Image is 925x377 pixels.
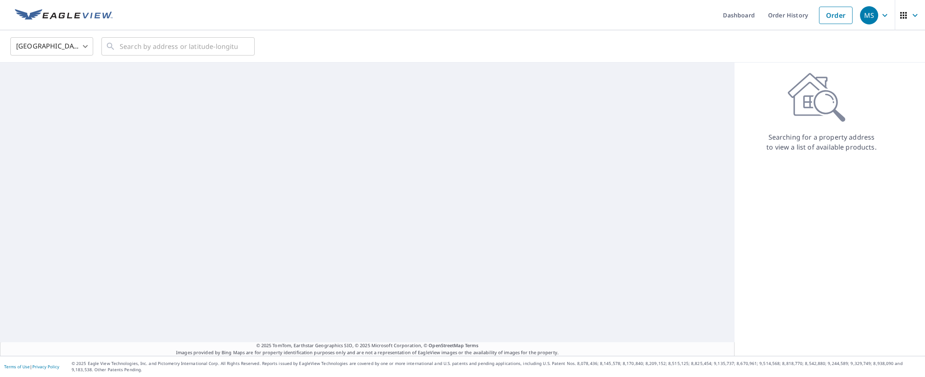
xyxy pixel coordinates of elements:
a: Order [819,7,853,24]
a: Terms [465,342,479,348]
img: EV Logo [15,9,113,22]
a: Privacy Policy [32,364,59,370]
a: Terms of Use [4,364,30,370]
a: OpenStreetMap [429,342,463,348]
input: Search by address or latitude-longitude [120,35,238,58]
p: Searching for a property address to view a list of available products. [766,132,877,152]
p: © 2025 Eagle View Technologies, Inc. and Pictometry International Corp. All Rights Reserved. Repo... [72,360,921,373]
p: | [4,364,59,369]
span: © 2025 TomTom, Earthstar Geographics SIO, © 2025 Microsoft Corporation, © [256,342,479,349]
div: MS [860,6,878,24]
div: [GEOGRAPHIC_DATA] [10,35,93,58]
